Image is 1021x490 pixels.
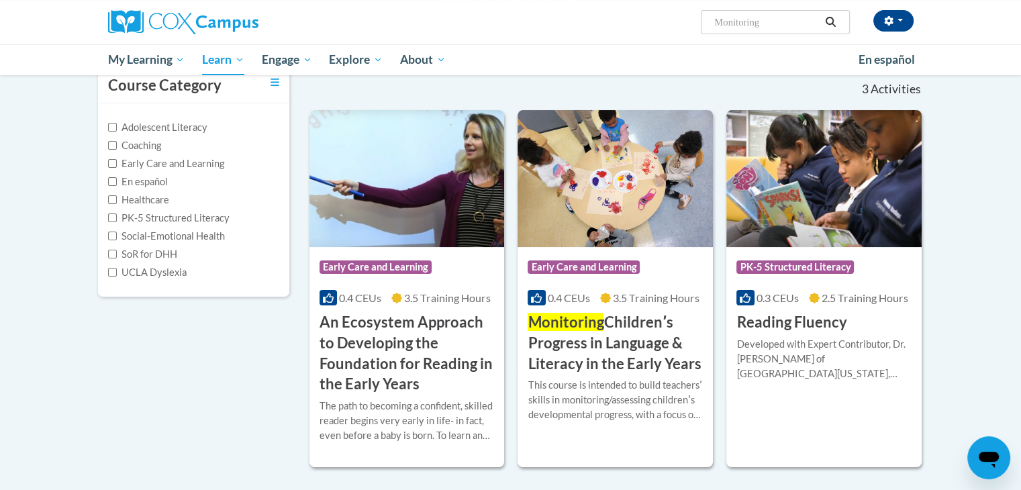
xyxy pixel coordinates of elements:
[528,313,603,331] span: Monitoring
[108,250,117,258] input: Checkbox for Options
[108,156,224,171] label: Early Care and Learning
[820,14,840,30] button: Search
[736,312,846,333] h3: Reading Fluency
[713,14,820,30] input: Search Courses
[528,378,703,422] div: This course is intended to build teachersʹ skills in monitoring/assessing childrenʹs developmenta...
[193,44,253,75] a: Learn
[88,44,934,75] div: Main menu
[108,75,222,96] h3: Course Category
[108,247,177,262] label: SoR for DHH
[108,232,117,240] input: Checkbox for Options
[108,229,225,244] label: Social-Emotional Health
[726,110,922,467] a: Course LogoPK-5 Structured Literacy0.3 CEUs2.5 Training Hours Reading FluencyDeveloped with Exper...
[736,337,912,381] div: Developed with Expert Contributor, Dr. [PERSON_NAME] of [GEOGRAPHIC_DATA][US_STATE], [GEOGRAPHIC_...
[339,291,381,304] span: 0.4 CEUs
[400,52,446,68] span: About
[108,268,117,277] input: Checkbox for Options
[320,44,391,75] a: Explore
[309,110,505,247] img: Course Logo
[859,52,915,66] span: En español
[108,138,161,153] label: Coaching
[108,10,363,34] a: Cox Campus
[850,46,924,74] a: En español
[329,52,383,68] span: Explore
[108,159,117,168] input: Checkbox for Options
[518,110,713,467] a: Course LogoEarly Care and Learning0.4 CEUs3.5 Training Hours MonitoringChildrenʹs Progress in Lan...
[108,265,187,280] label: UCLA Dyslexia
[613,291,699,304] span: 3.5 Training Hours
[967,436,1010,479] iframe: Button to launch messaging window
[108,213,117,222] input: Checkbox for Options
[309,110,505,467] a: Course LogoEarly Care and Learning0.4 CEUs3.5 Training Hours An Ecosystem Approach to Developing ...
[873,10,914,32] button: Account Settings
[320,399,495,443] div: The path to becoming a confident, skilled reader begins very early in life- in fact, even before ...
[108,123,117,132] input: Checkbox for Options
[518,110,713,247] img: Course Logo
[548,291,590,304] span: 0.4 CEUs
[108,141,117,150] input: Checkbox for Options
[107,52,185,68] span: My Learning
[528,312,703,374] h3: Childrenʹs Progress in Language & Literacy in the Early Years
[320,312,495,395] h3: An Ecosystem Approach to Developing the Foundation for Reading in the Early Years
[320,260,432,274] span: Early Care and Learning
[262,52,312,68] span: Engage
[391,44,454,75] a: About
[726,110,922,247] img: Course Logo
[404,291,491,304] span: 3.5 Training Hours
[822,291,908,304] span: 2.5 Training Hours
[108,211,230,226] label: PK-5 Structured Literacy
[253,44,321,75] a: Engage
[108,177,117,186] input: Checkbox for Options
[108,120,207,135] label: Adolescent Literacy
[99,44,194,75] a: My Learning
[871,82,921,97] span: Activities
[108,195,117,204] input: Checkbox for Options
[271,75,279,90] a: Toggle collapse
[736,260,854,274] span: PK-5 Structured Literacy
[528,260,640,274] span: Early Care and Learning
[108,193,169,207] label: Healthcare
[108,10,258,34] img: Cox Campus
[861,82,868,97] span: 3
[202,52,244,68] span: Learn
[108,175,168,189] label: En español
[757,291,799,304] span: 0.3 CEUs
